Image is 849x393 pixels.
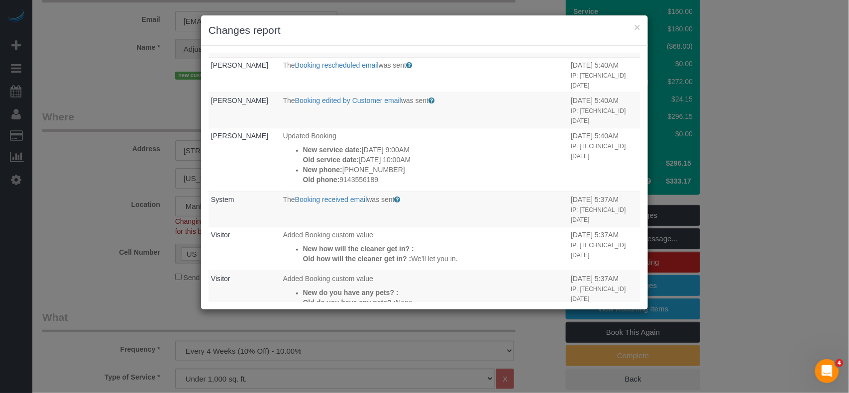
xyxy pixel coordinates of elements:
a: Booking edited by Customer email [295,97,401,104]
td: What [281,271,569,314]
a: [PERSON_NAME] [211,97,268,104]
strong: New service date: [303,146,362,154]
a: Booking rescheduled email [295,61,379,69]
sui-modal: Changes report [201,15,648,309]
small: IP: [TECHNICAL_ID][DATE] [571,242,626,259]
h3: Changes report [209,23,640,38]
td: What [281,227,569,271]
td: What [281,93,569,128]
a: Visitor [211,275,230,283]
strong: Old do you have any pets? : [303,298,396,306]
td: Who [209,93,281,128]
span: 4 [836,359,844,367]
a: [PERSON_NAME] [211,132,268,140]
a: Visitor [211,231,230,239]
button: × [635,22,640,32]
small: IP: [TECHNICAL_ID][DATE] [571,286,626,302]
p: None [303,297,566,307]
span: The [283,97,295,104]
td: When [568,128,640,192]
small: IP: [TECHNICAL_ID][DATE] [571,206,626,223]
strong: Old phone: [303,176,340,184]
td: When [568,271,640,314]
iframe: Intercom live chat [815,359,839,383]
span: Added Booking custom value [283,275,373,283]
strong: New do you have any pets? : [303,289,399,296]
td: When [568,57,640,93]
td: Who [209,271,281,314]
p: [DATE] 10:00AM [303,155,566,165]
span: Updated Booking [283,132,336,140]
span: The [283,196,295,203]
span: Added Booking custom value [283,231,373,239]
a: Booking received email [295,196,367,203]
span: The [283,61,295,69]
td: What [281,128,569,192]
td: What [281,57,569,93]
strong: New phone: [303,166,342,174]
td: When [568,192,640,227]
small: IP: [TECHNICAL_ID][DATE] [571,107,626,124]
a: System [211,196,234,203]
td: What [281,192,569,227]
p: [DATE] 9:00AM [303,145,566,155]
td: When [568,93,640,128]
td: Who [209,192,281,227]
td: Who [209,227,281,271]
small: IP: [TECHNICAL_ID][DATE] [571,143,626,160]
p: 9143556189 [303,175,566,185]
td: When [568,227,640,271]
span: was sent [379,61,406,69]
span: was sent [367,196,395,203]
p: [PHONE_NUMBER] [303,165,566,175]
small: IP: [TECHNICAL_ID][DATE] [571,72,626,89]
p: We'll let you in. [303,254,566,264]
strong: Old how will the cleaner get in? : [303,255,412,263]
td: Who [209,57,281,93]
strong: Old service date: [303,156,359,164]
strong: New how will the cleaner get in? : [303,245,414,253]
span: was sent [401,97,428,104]
a: [PERSON_NAME] [211,61,268,69]
td: Who [209,128,281,192]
